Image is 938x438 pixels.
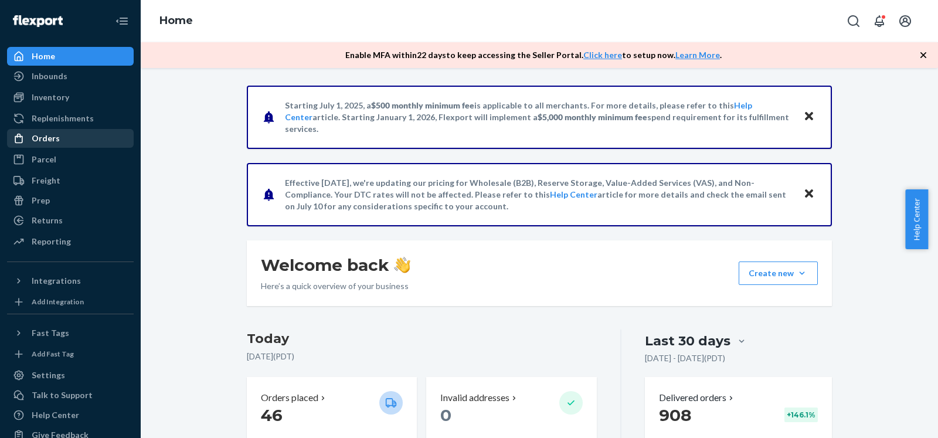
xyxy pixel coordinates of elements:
[32,195,50,206] div: Prep
[7,366,134,385] a: Settings
[32,275,81,287] div: Integrations
[32,297,84,307] div: Add Integration
[150,4,202,38] ol: breadcrumbs
[261,391,318,405] p: Orders placed
[261,405,283,425] span: 46
[440,405,451,425] span: 0
[13,15,63,27] img: Flexport logo
[394,257,410,273] img: hand-wave emoji
[868,9,891,33] button: Open notifications
[7,295,134,309] a: Add Integration
[32,236,71,247] div: Reporting
[247,330,597,348] h3: Today
[7,347,134,361] a: Add Fast Tag
[32,50,55,62] div: Home
[285,100,792,135] p: Starting July 1, 2025, a is applicable to all merchants. For more details, please refer to this a...
[7,67,134,86] a: Inbounds
[893,9,917,33] button: Open account menu
[7,406,134,425] a: Help Center
[7,171,134,190] a: Freight
[32,215,63,226] div: Returns
[905,189,928,249] button: Help Center
[285,177,792,212] p: Effective [DATE], we're updating our pricing for Wholesale (B2B), Reserve Storage, Value-Added Se...
[32,349,74,359] div: Add Fast Tag
[247,351,597,362] p: [DATE] ( PDT )
[801,186,817,203] button: Close
[538,112,647,122] span: $5,000 monthly minimum fee
[32,389,93,401] div: Talk to Support
[32,133,60,144] div: Orders
[32,113,94,124] div: Replenishments
[739,262,818,285] button: Create new
[659,405,691,425] span: 908
[440,391,509,405] p: Invalid addresses
[32,175,60,186] div: Freight
[7,211,134,230] a: Returns
[261,254,410,276] h1: Welcome back
[7,129,134,148] a: Orders
[32,70,67,82] div: Inbounds
[7,386,134,405] a: Talk to Support
[345,49,722,61] p: Enable MFA within 22 days to keep accessing the Seller Portal. to setup now. .
[7,47,134,66] a: Home
[32,409,79,421] div: Help Center
[842,9,865,33] button: Open Search Box
[7,109,134,128] a: Replenishments
[32,154,56,165] div: Parcel
[675,50,720,60] a: Learn More
[32,327,69,339] div: Fast Tags
[371,100,474,110] span: $500 monthly minimum fee
[7,88,134,107] a: Inventory
[7,271,134,290] button: Integrations
[645,332,730,350] div: Last 30 days
[583,50,622,60] a: Click here
[659,391,736,405] button: Delivered orders
[32,369,65,381] div: Settings
[32,91,69,103] div: Inventory
[7,232,134,251] a: Reporting
[784,408,818,422] div: + 146.1 %
[7,150,134,169] a: Parcel
[550,189,597,199] a: Help Center
[261,280,410,292] p: Here’s a quick overview of your business
[159,14,193,27] a: Home
[7,191,134,210] a: Prep
[645,352,725,364] p: [DATE] - [DATE] ( PDT )
[7,324,134,342] button: Fast Tags
[110,9,134,33] button: Close Navigation
[801,108,817,125] button: Close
